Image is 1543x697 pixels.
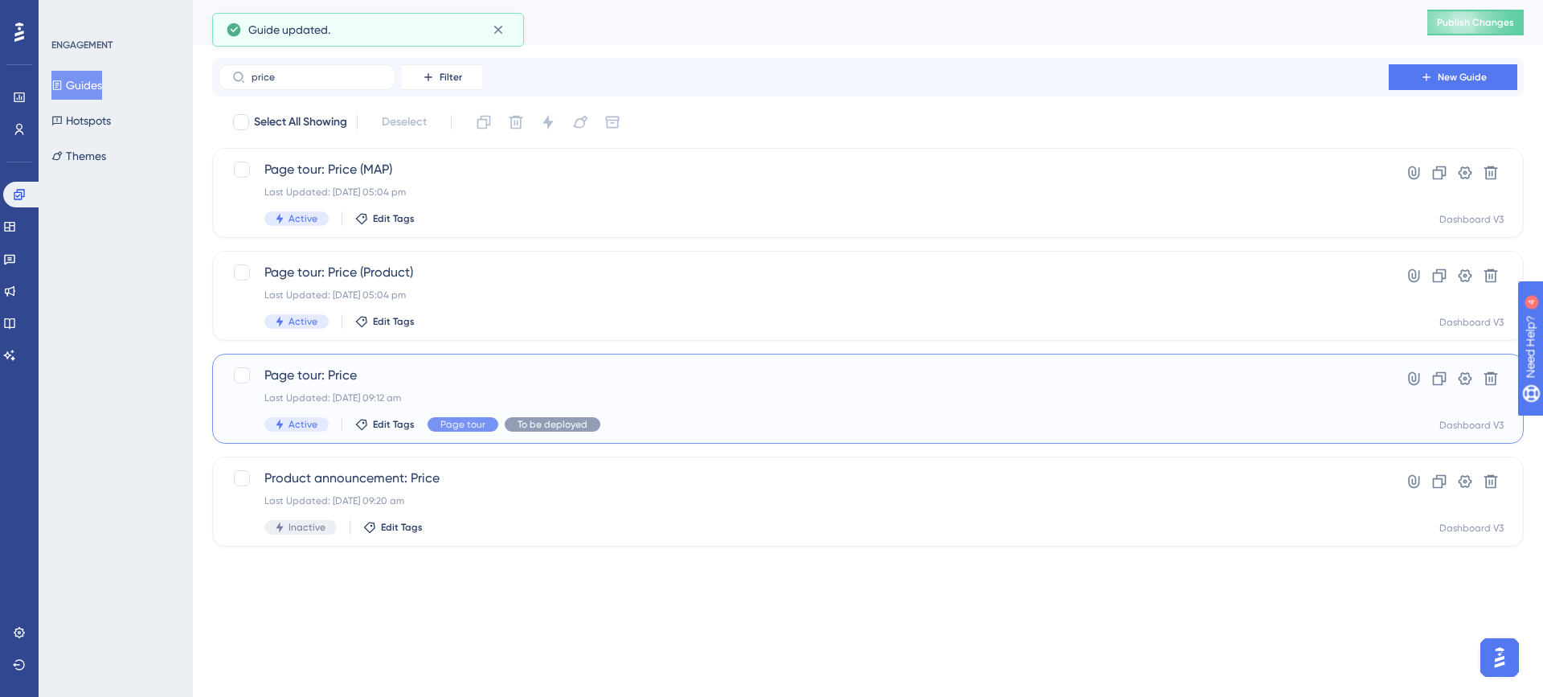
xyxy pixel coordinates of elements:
span: Need Help? [38,4,100,23]
button: New Guide [1389,64,1517,90]
button: Deselect [367,108,441,137]
div: Dashboard V3 [1439,316,1504,329]
span: Active [289,418,317,431]
span: Edit Tags [373,212,415,225]
div: Dashboard V3 [1439,213,1504,226]
span: Page tour: Price (Product) [264,263,1343,282]
button: Hotspots [51,106,111,135]
span: Edit Tags [373,315,415,328]
div: 4 [112,8,117,21]
span: Publish Changes [1437,16,1514,29]
div: Last Updated: [DATE] 09:20 am [264,494,1343,507]
div: Guides [212,11,1387,34]
div: ENGAGEMENT [51,39,113,51]
div: Dashboard V3 [1439,419,1504,432]
span: Inactive [289,521,325,534]
button: Guides [51,71,102,100]
div: Dashboard V3 [1439,522,1504,535]
span: To be deployed [518,418,587,431]
div: Last Updated: [DATE] 05:04 pm [264,186,1343,199]
div: Last Updated: [DATE] 09:12 am [264,392,1343,404]
span: New Guide [1438,71,1487,84]
span: Product announcement: Price [264,469,1343,488]
span: Page tour [440,418,485,431]
button: Edit Tags [363,521,423,534]
button: Edit Tags [355,418,415,431]
button: Publish Changes [1427,10,1524,35]
input: Search [252,72,382,83]
div: Last Updated: [DATE] 05:04 pm [264,289,1343,301]
span: Filter [440,71,462,84]
span: Edit Tags [373,418,415,431]
span: Deselect [382,113,427,132]
button: Edit Tags [355,212,415,225]
span: Guide updated. [248,20,330,39]
span: Page tour: Price [264,366,1343,385]
span: Select All Showing [254,113,347,132]
button: Filter [402,64,482,90]
span: Active [289,315,317,328]
span: Edit Tags [381,521,423,534]
button: Themes [51,141,106,170]
iframe: UserGuiding AI Assistant Launcher [1475,633,1524,682]
span: Active [289,212,317,225]
button: Edit Tags [355,315,415,328]
span: Page tour: Price (MAP) [264,160,1343,179]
